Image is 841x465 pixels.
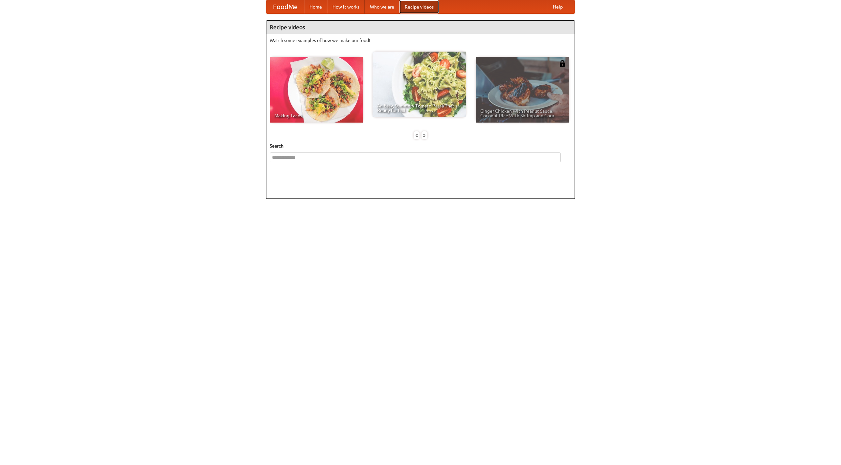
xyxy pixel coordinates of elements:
img: 483408.png [559,60,566,67]
h5: Search [270,143,571,149]
a: Making Tacos [270,57,363,123]
p: Watch some examples of how we make our food! [270,37,571,44]
a: Who we are [365,0,399,13]
a: FoodMe [266,0,304,13]
div: » [421,131,427,139]
a: Help [548,0,568,13]
a: An Easy, Summery Tomato Pasta That's Ready for Fall [373,52,466,117]
span: Making Tacos [274,113,358,118]
a: Home [304,0,327,13]
a: Recipe videos [399,0,439,13]
div: « [414,131,420,139]
span: An Easy, Summery Tomato Pasta That's Ready for Fall [377,104,461,113]
a: How it works [327,0,365,13]
h4: Recipe videos [266,21,575,34]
